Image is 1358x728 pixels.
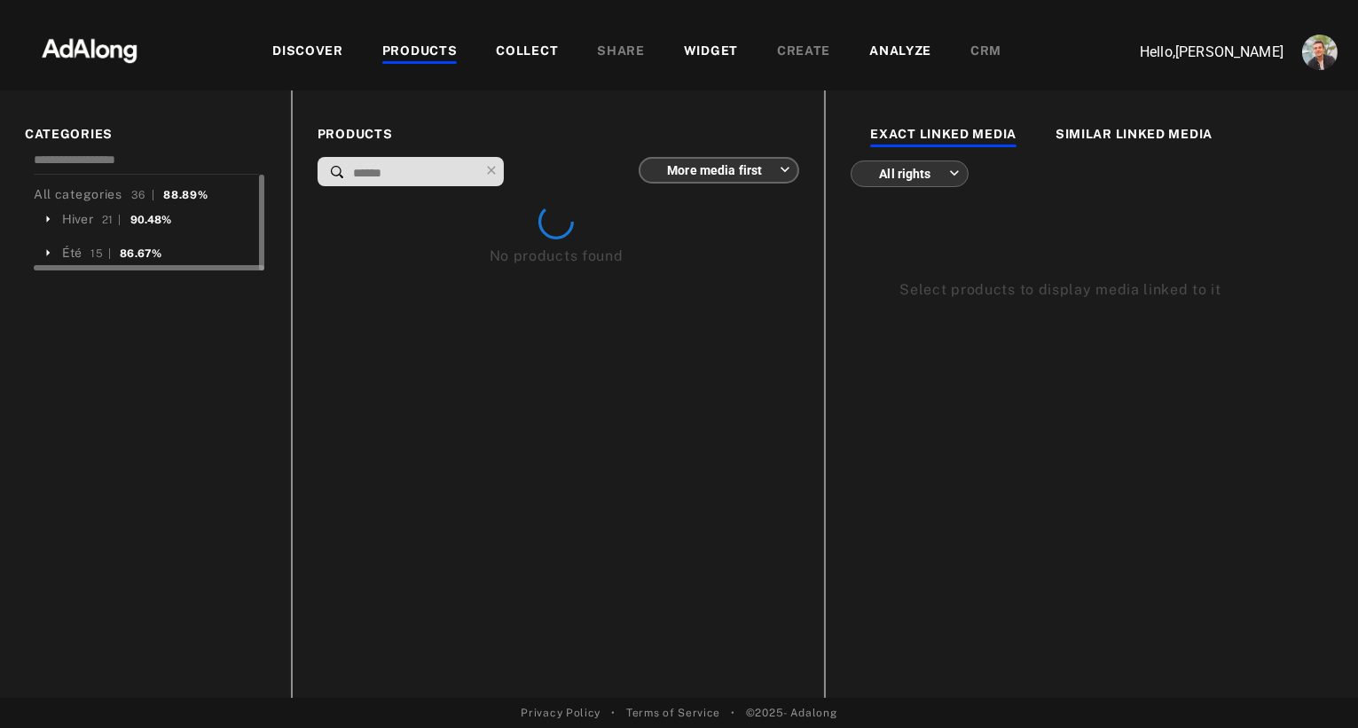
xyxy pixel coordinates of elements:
[611,705,616,721] span: •
[318,125,800,144] span: PRODUCTS
[655,146,790,193] div: More media first
[62,244,82,262] div: Été
[869,42,931,63] div: ANALYZE
[90,246,111,262] div: 15 |
[970,42,1001,63] div: CRM
[626,705,720,721] a: Terms of Service
[131,187,155,203] div: 36 |
[1106,42,1283,63] p: Hello, [PERSON_NAME]
[1056,125,1213,146] div: SIMILAR LINKED MEDIA
[12,22,168,75] img: 63233d7d88ed69de3c212112c67096b6.png
[382,42,458,63] div: PRODUCTS
[163,187,208,203] div: 88.89%
[102,212,122,228] div: 21 |
[25,125,266,144] span: CATEGORIES
[777,42,830,63] div: CREATE
[899,279,1284,301] div: Select products to display media linked to it
[731,705,735,721] span: •
[684,42,738,63] div: WIDGET
[120,246,161,262] div: 86.67%
[870,125,1017,146] div: EXACT LINKED MEDIA
[746,705,837,721] span: © 2025 - Adalong
[521,705,601,721] a: Privacy Policy
[1269,643,1358,728] iframe: Chat Widget
[1302,35,1338,70] img: ACg8ocLjEk1irI4XXb49MzUGwa4F_C3PpCyg-3CPbiuLEZrYEA=s96-c
[130,212,172,228] div: 90.48%
[496,42,558,63] div: COLLECT
[34,185,208,204] div: All categories
[867,150,959,197] div: All rights
[272,42,343,63] div: DISCOVER
[1298,30,1342,74] button: Account settings
[597,42,645,63] div: SHARE
[318,246,796,267] div: No products found
[62,210,93,229] div: Hiver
